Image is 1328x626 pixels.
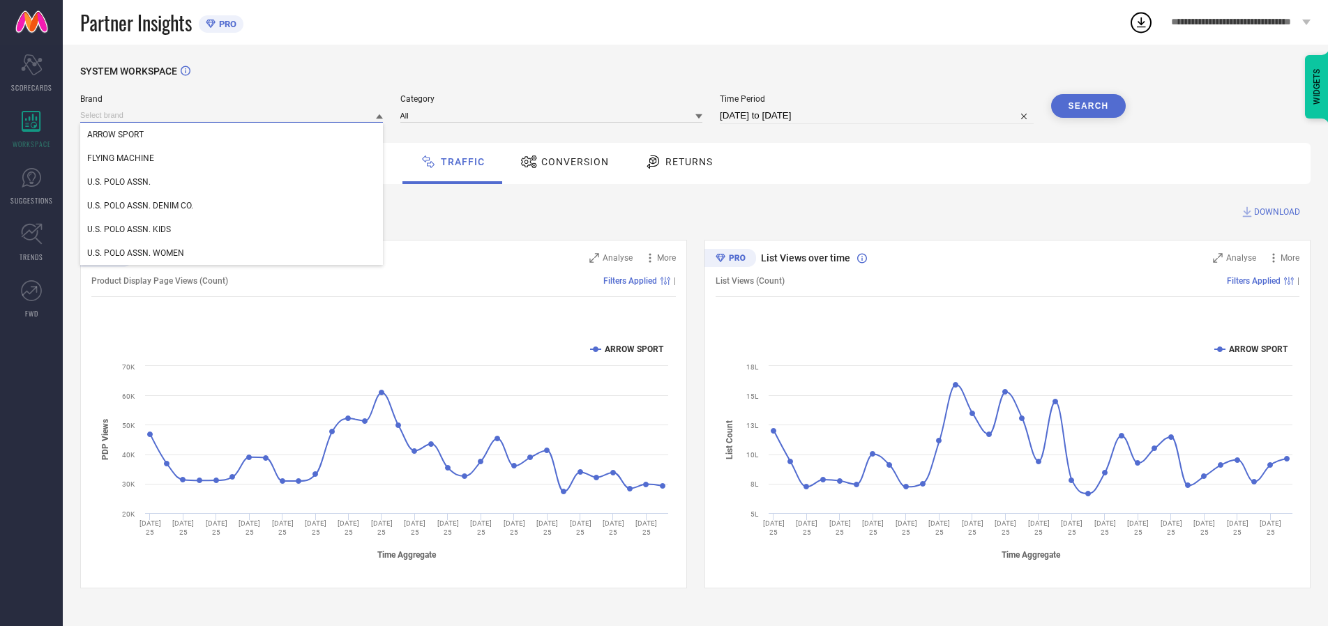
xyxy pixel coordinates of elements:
span: List Views over time [761,252,850,264]
text: [DATE] 25 [371,519,393,536]
span: WORKSPACE [13,139,51,149]
span: SCORECARDS [11,82,52,93]
div: U.S. POLO ASSN. [80,170,383,194]
text: [DATE] 25 [1027,519,1049,536]
div: Open download list [1129,10,1154,35]
text: [DATE] 25 [995,519,1016,536]
text: 13L [746,422,759,429]
text: 30K [122,480,135,488]
text: 50K [122,422,135,429]
text: [DATE] 25 [1226,519,1248,536]
text: [DATE] 25 [1094,519,1115,536]
span: Partner Insights [80,8,192,37]
svg: Zoom [1213,253,1223,263]
span: SYSTEM WORKSPACE [80,66,177,77]
span: Analyse [1226,253,1256,263]
text: [DATE] 25 [437,519,459,536]
text: [DATE] 25 [762,519,784,536]
span: U.S. POLO ASSN. [87,177,151,187]
text: 5L [750,510,759,518]
span: Returns [665,156,713,167]
span: Conversion [541,156,609,167]
text: [DATE] 25 [536,519,558,536]
span: Filters Applied [603,276,657,286]
text: ARROW SPORT [605,344,664,354]
span: U.S. POLO ASSN. KIDS [87,224,171,234]
text: 8L [750,480,759,488]
span: PRO [216,19,236,29]
input: Select brand [80,108,383,123]
text: [DATE] 25 [961,519,983,536]
tspan: Time Aggregate [1001,550,1060,560]
span: Filters Applied [1227,276,1281,286]
div: Premium [704,249,756,270]
text: [DATE] 25 [404,519,425,536]
button: Search [1051,94,1126,118]
span: SUGGESTIONS [10,195,53,206]
text: ARROW SPORT [1229,344,1288,354]
span: ARROW SPORT [87,130,144,139]
text: [DATE] 25 [338,519,359,536]
span: Category [400,94,703,104]
text: 10L [746,451,759,459]
text: [DATE] 25 [895,519,916,536]
span: Brand [80,94,383,104]
text: [DATE] 25 [272,519,294,536]
span: Analyse [603,253,633,263]
span: FWD [25,308,38,319]
text: 60K [122,392,135,400]
div: ARROW SPORT [80,123,383,146]
div: U.S. POLO ASSN. KIDS [80,217,383,241]
text: [DATE] 25 [862,519,884,536]
text: [DATE] 25 [570,519,591,536]
text: [DATE] 25 [504,519,525,536]
text: [DATE] 25 [139,519,161,536]
text: 40K [122,451,135,459]
span: DOWNLOAD [1254,205,1300,219]
text: [DATE] 25 [1127,519,1149,536]
span: | [1297,276,1299,286]
div: FLYING MACHINE [80,146,383,170]
span: Time Period [720,94,1034,104]
text: [DATE] 25 [470,519,492,536]
text: [DATE] 25 [239,519,260,536]
tspan: PDP Views [100,419,110,460]
text: [DATE] 25 [1260,519,1281,536]
span: List Views (Count) [716,276,785,286]
text: 20K [122,510,135,518]
text: [DATE] 25 [172,519,194,536]
div: U.S. POLO ASSN. WOMEN [80,241,383,265]
tspan: List Count [725,420,734,459]
span: | [674,276,676,286]
text: [DATE] 25 [1061,519,1082,536]
span: U.S. POLO ASSN. DENIM CO. [87,201,193,211]
span: TRENDS [20,252,43,262]
input: Select time period [720,107,1034,124]
span: More [1281,253,1299,263]
span: More [657,253,676,263]
text: [DATE] 25 [1160,519,1182,536]
div: U.S. POLO ASSN. DENIM CO. [80,194,383,217]
span: Traffic [441,156,485,167]
text: [DATE] 25 [206,519,227,536]
span: Product Display Page Views (Count) [91,276,228,286]
text: [DATE] 25 [635,519,657,536]
text: [DATE] 25 [603,519,624,536]
span: U.S. POLO ASSN. WOMEN [87,248,184,258]
span: FLYING MACHINE [87,153,154,163]
text: [DATE] 25 [1193,519,1215,536]
text: [DATE] 25 [796,519,817,536]
tspan: Time Aggregate [377,550,437,560]
svg: Zoom [589,253,599,263]
text: 18L [746,363,759,371]
text: 70K [122,363,135,371]
text: [DATE] 25 [928,519,950,536]
text: [DATE] 25 [305,519,326,536]
text: [DATE] 25 [829,519,850,536]
text: 15L [746,392,759,400]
